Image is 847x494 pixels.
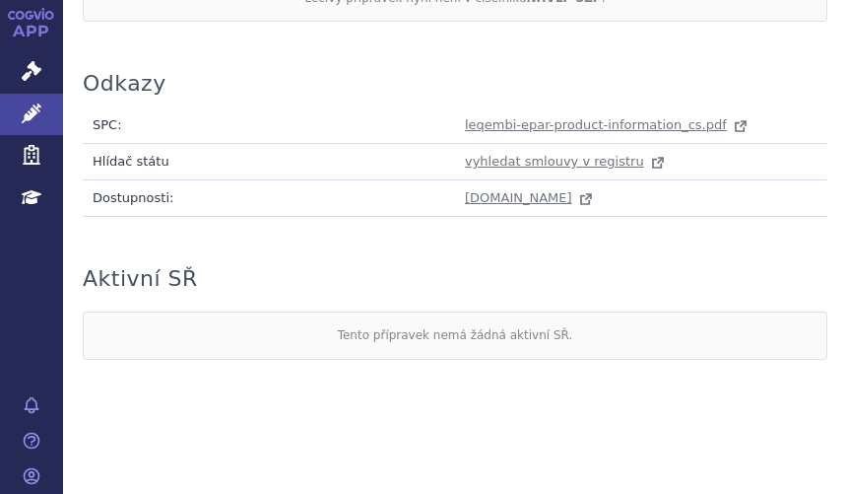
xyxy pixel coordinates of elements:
td: Hlídač státu [83,143,455,179]
span: leqembi-epar-product-information_cs.pdf [465,117,727,132]
h3: Aktivní SŘ [83,266,198,292]
a: [DOMAIN_NAME] [465,190,596,205]
div: Tento přípravek nemá žádná aktivní SŘ. [83,312,827,359]
a: leqembi-epar-product-information_cs.pdf [465,117,750,132]
span: vyhledat smlouvy v registru [465,154,644,169]
h3: Odkazy [83,71,166,97]
td: Dostupnosti: [83,179,455,216]
td: SPC: [83,107,455,144]
a: vyhledat smlouvy v registru [465,154,668,169]
span: [DOMAIN_NAME] [465,190,572,205]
